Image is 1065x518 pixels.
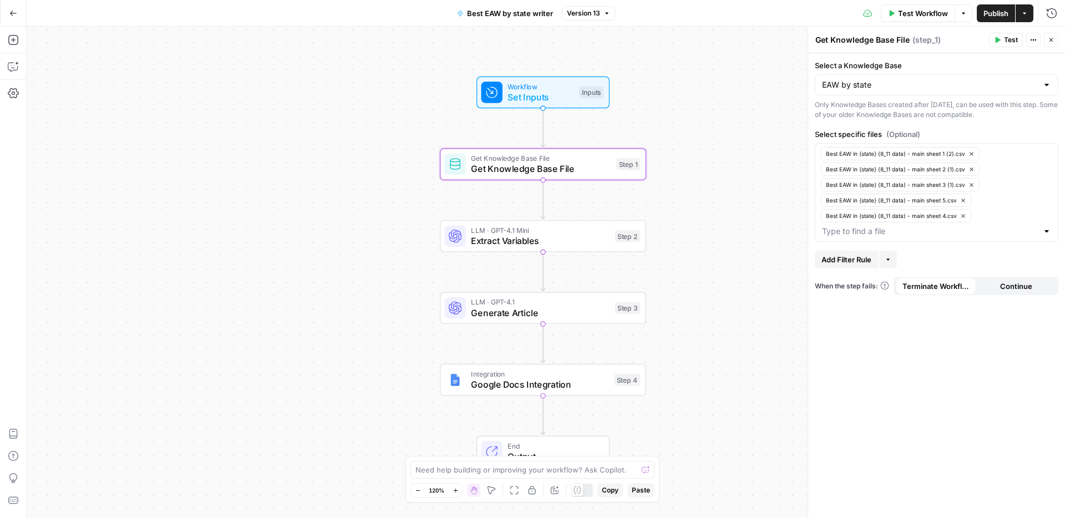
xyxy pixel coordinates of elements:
span: Output [508,450,598,463]
button: Paste [627,483,655,497]
span: Integration [471,369,608,379]
div: Step 3 [615,302,641,314]
span: End [508,440,598,451]
span: ( step_1 ) [912,34,941,45]
div: Step 1 [616,158,640,170]
button: Copy [597,483,623,497]
span: LLM · GPT-4.1 Mini [471,225,610,235]
textarea: Get Knowledge Base File [815,34,910,45]
div: EndOutput [440,436,646,468]
span: 120% [429,486,444,495]
div: LLM · GPT-4.1Generate ArticleStep 3 [440,292,646,324]
span: Copy [602,485,618,495]
span: Workflow [508,81,574,92]
button: Best EAW in {state} (8_11 data) - main sheet 1 (2).csv [821,147,980,160]
span: (Optional) [886,129,920,140]
button: Test [989,33,1023,47]
span: Terminate Workflow [902,281,970,292]
div: Only Knowledge Bases created after [DATE], can be used with this step. Some of your older Knowled... [815,100,1058,120]
span: Get Knowledge Base File [471,153,611,164]
span: Best EAW by state writer [467,8,553,19]
g: Edge from step_4 to end [541,396,545,435]
g: Edge from start to step_1 [541,108,545,147]
span: Google Docs Integration [471,378,608,391]
button: Best EAW in {state} (8_11 data) - main sheet 4.csv [821,209,971,222]
span: Publish [983,8,1008,19]
span: Extract Variables [471,234,610,247]
span: Add Filter Rule [821,254,871,265]
button: Best EAW in {state} (8_11 data) - main sheet 2 (1).csv [821,162,980,176]
span: Best EAW in {state} (8_11 data) - main sheet 2 (1).csv [826,165,965,174]
span: Set Inputs [508,90,574,104]
span: LLM · GPT-4.1 [471,297,610,307]
button: Version 13 [562,6,615,21]
button: Best EAW in {state} (8_11 data) - main sheet 5.csv [821,194,971,207]
div: LLM · GPT-4.1 MiniExtract VariablesStep 2 [440,220,646,252]
input: EAW by state [822,79,1038,90]
button: Continue [976,277,1057,295]
div: Step 2 [615,230,641,242]
div: Step 4 [614,374,640,386]
div: Get Knowledge Base FileGet Knowledge Base FileStep 1 [440,148,646,180]
label: Select specific files [815,129,1058,140]
a: When the step fails: [815,281,889,291]
input: Type to find a file [822,226,1038,237]
span: Best EAW in {state} (8_11 data) - main sheet 1 (2).csv [826,149,965,158]
label: Select a Knowledge Base [815,60,1058,71]
span: Test Workflow [898,8,948,19]
button: Add Filter Rule [815,251,878,268]
button: Best EAW in {state} (8_11 data) - main sheet 3 (1).csv [821,178,980,191]
img: Instagram%20post%20-%201%201.png [449,373,462,387]
span: Continue [1000,281,1032,292]
span: Version 13 [567,8,600,18]
button: Best EAW by state writer [450,4,560,22]
g: Edge from step_2 to step_3 [541,252,545,291]
div: WorkflowSet InputsInputs [440,77,646,109]
span: Test [1004,35,1018,45]
span: Best EAW in {state} (8_11 data) - main sheet 4.csv [826,211,957,220]
button: Publish [977,4,1015,22]
div: IntegrationGoogle Docs IntegrationStep 4 [440,364,646,396]
div: Inputs [579,87,603,99]
g: Edge from step_1 to step_2 [541,180,545,219]
span: Best EAW in {state} (8_11 data) - main sheet 5.csv [826,196,957,205]
span: Paste [632,485,650,495]
span: Best EAW in {state} (8_11 data) - main sheet 3 (1).csv [826,180,965,189]
span: Generate Article [471,306,610,319]
g: Edge from step_3 to step_4 [541,324,545,363]
span: Get Knowledge Base File [471,162,611,176]
button: Test Workflow [881,4,955,22]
